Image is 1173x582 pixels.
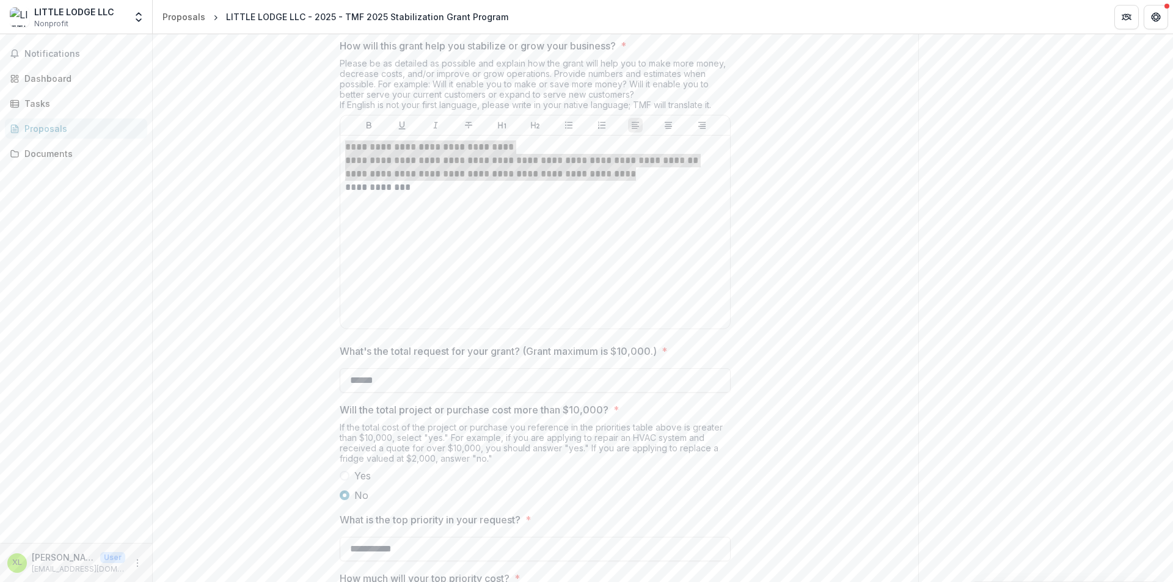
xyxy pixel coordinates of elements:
[528,118,543,133] button: Heading 2
[340,512,521,527] p: What is the top priority in your request?
[340,344,657,358] p: What's the total request for your grant? (Grant maximum is $10,000.)
[5,144,147,164] a: Documents
[130,5,147,29] button: Open entity switcher
[5,118,147,139] a: Proposals
[395,118,409,133] button: Underline
[5,93,147,114] a: Tasks
[226,10,508,23] div: LITTLE LODGE LLC - 2025 - TMF 2025 Stabilization Grant Program
[100,552,125,563] p: User
[340,38,616,53] p: How will this grant help you stabilize or grow your business?
[34,5,114,18] div: LITTLE LODGE LLC
[24,97,137,110] div: Tasks
[10,7,29,27] img: LITTLE LODGE LLC
[32,564,125,575] p: [EMAIL_ADDRESS][DOMAIN_NAME]
[354,488,368,503] span: No
[354,468,371,483] span: Yes
[661,118,676,133] button: Align Center
[5,44,147,64] button: Notifications
[130,556,145,570] button: More
[1114,5,1139,29] button: Partners
[428,118,443,133] button: Italicize
[628,118,643,133] button: Align Left
[34,18,68,29] span: Nonprofit
[340,58,731,115] div: Please be as detailed as possible and explain how the grant will help you to make more money, dec...
[32,551,95,564] p: [PERSON_NAME]
[12,559,22,567] div: XINXI LIU
[24,122,137,135] div: Proposals
[24,72,137,85] div: Dashboard
[24,49,142,59] span: Notifications
[158,8,210,26] a: Proposals
[461,118,476,133] button: Strike
[163,10,205,23] div: Proposals
[561,118,576,133] button: Bullet List
[158,8,513,26] nav: breadcrumb
[362,118,376,133] button: Bold
[340,402,608,417] p: Will the total project or purchase cost more than $10,000?
[495,118,510,133] button: Heading 1
[1144,5,1168,29] button: Get Help
[5,68,147,89] a: Dashboard
[24,147,137,160] div: Documents
[340,422,731,468] div: If the total cost of the project or purchase you reference in the priorities table above is great...
[695,118,709,133] button: Align Right
[594,118,609,133] button: Ordered List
